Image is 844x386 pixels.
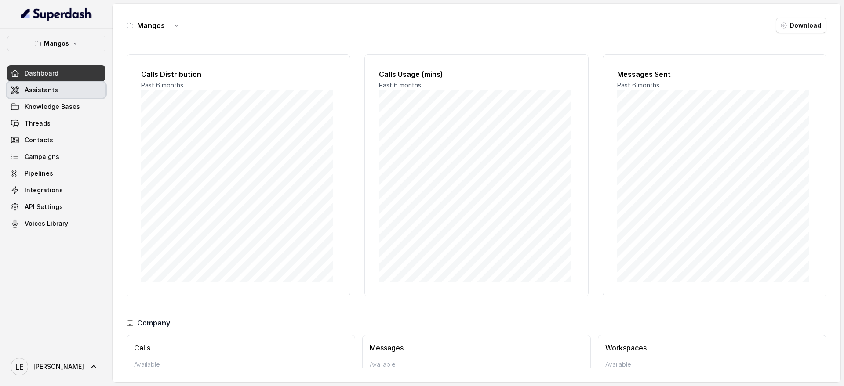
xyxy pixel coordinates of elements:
[605,360,819,369] p: Available
[7,65,105,81] a: Dashboard
[7,115,105,131] a: Threads
[7,36,105,51] button: Mangos
[25,119,51,128] span: Threads
[379,81,421,89] span: Past 6 months
[44,38,69,49] p: Mangos
[15,362,24,372] text: LE
[617,69,812,79] h2: Messages Sent
[33,362,84,371] span: [PERSON_NAME]
[370,360,583,369] p: Available
[7,166,105,181] a: Pipelines
[25,136,53,144] span: Contacts
[137,20,165,31] h3: Mangos
[25,152,59,161] span: Campaigns
[379,69,574,79] h2: Calls Usage (mins)
[7,354,105,379] a: [PERSON_NAME]
[25,169,53,178] span: Pipelines
[137,317,170,328] h3: Company
[134,360,348,369] p: Available
[134,343,348,353] h3: Calls
[25,69,58,78] span: Dashboard
[7,82,105,98] a: Assistants
[25,219,68,228] span: Voices Library
[25,102,80,111] span: Knowledge Bases
[7,149,105,165] a: Campaigns
[25,186,63,195] span: Integrations
[7,216,105,231] a: Voices Library
[25,86,58,94] span: Assistants
[25,202,63,211] span: API Settings
[141,69,336,79] h2: Calls Distribution
[7,132,105,148] a: Contacts
[617,81,659,89] span: Past 6 months
[21,7,92,21] img: light.svg
[7,99,105,115] a: Knowledge Bases
[605,343,819,353] h3: Workspaces
[370,343,583,353] h3: Messages
[7,199,105,215] a: API Settings
[141,81,183,89] span: Past 6 months
[7,182,105,198] a: Integrations
[776,18,826,33] button: Download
